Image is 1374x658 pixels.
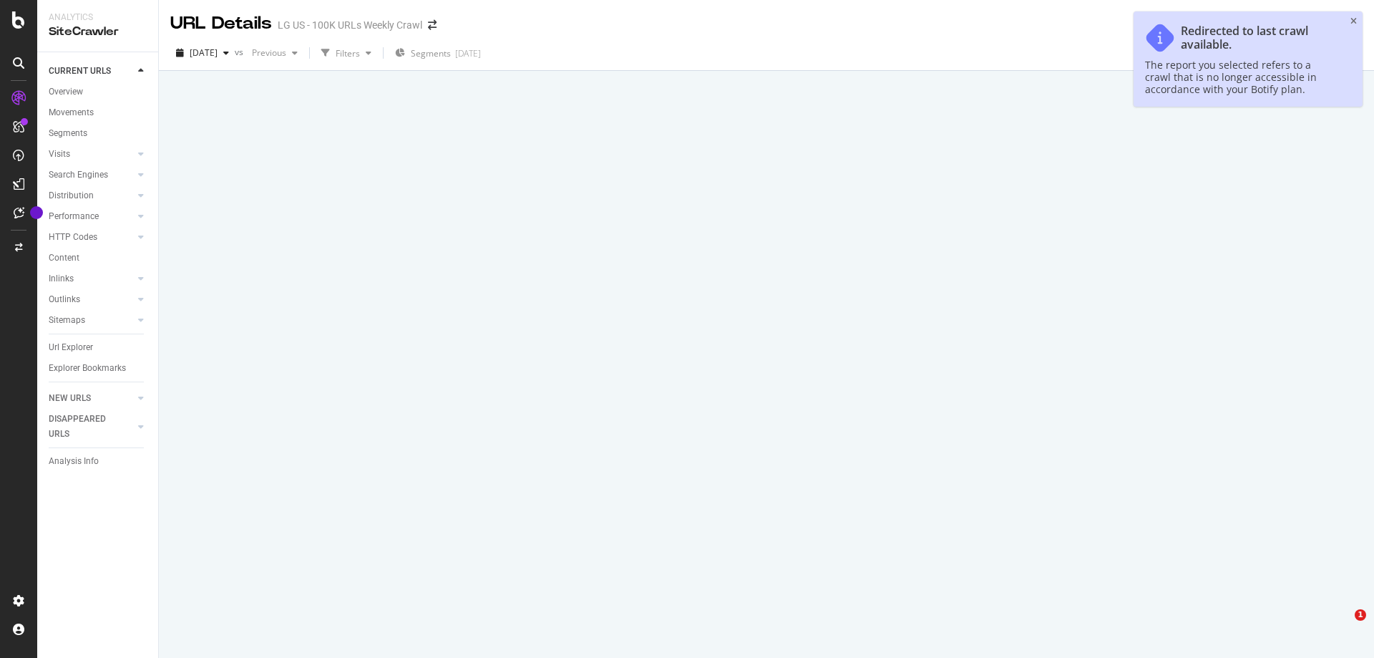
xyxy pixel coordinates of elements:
a: Overview [49,84,148,100]
div: Movements [49,105,94,120]
span: Previous [246,47,286,59]
div: Analysis Info [49,454,99,469]
a: NEW URLS [49,391,134,406]
span: vs [235,46,246,58]
a: Analysis Info [49,454,148,469]
span: Segments [411,47,451,59]
div: Redirected to last crawl available. [1181,24,1337,52]
div: close toast [1350,17,1357,26]
a: Visits [49,147,134,162]
div: Filters [336,47,360,59]
iframe: Intercom live chat [1325,609,1360,644]
a: Outlinks [49,292,134,307]
button: [DATE] [170,42,235,64]
div: Content [49,251,79,266]
a: Inlinks [49,271,134,286]
div: Url Explorer [49,340,93,355]
div: HTTP Codes [49,230,97,245]
div: The report you selected refers to a crawl that is no longer accessible in accordance with your Bo... [1145,59,1337,95]
button: Filters [316,42,377,64]
div: Tooltip anchor [30,206,43,219]
div: [DATE] [455,47,481,59]
div: arrow-right-arrow-left [428,20,437,30]
a: Search Engines [49,168,134,183]
a: Content [49,251,148,266]
a: Distribution [49,188,134,203]
span: 1 [1355,609,1366,621]
div: URL Details [170,11,272,36]
a: Segments [49,126,148,141]
div: Distribution [49,188,94,203]
div: Overview [49,84,83,100]
div: DISAPPEARED URLS [49,412,121,442]
a: Explorer Bookmarks [49,361,148,376]
div: NEW URLS [49,391,91,406]
div: Analytics [49,11,147,24]
div: CURRENT URLS [49,64,111,79]
div: Segments [49,126,87,141]
div: SiteCrawler [49,24,147,40]
a: CURRENT URLS [49,64,134,79]
button: Segments[DATE] [389,42,487,64]
a: DISAPPEARED URLS [49,412,134,442]
a: HTTP Codes [49,230,134,245]
div: Outlinks [49,292,80,307]
div: Sitemaps [49,313,85,328]
div: Visits [49,147,70,162]
div: Inlinks [49,271,74,286]
span: 2025 Sep. 28th [190,47,218,59]
div: Performance [49,209,99,224]
button: Previous [246,42,303,64]
a: Movements [49,105,148,120]
div: LG US - 100K URLs Weekly Crawl [278,18,422,32]
a: Performance [49,209,134,224]
a: Sitemaps [49,313,134,328]
a: Url Explorer [49,340,148,355]
div: Explorer Bookmarks [49,361,126,376]
div: Search Engines [49,168,108,183]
